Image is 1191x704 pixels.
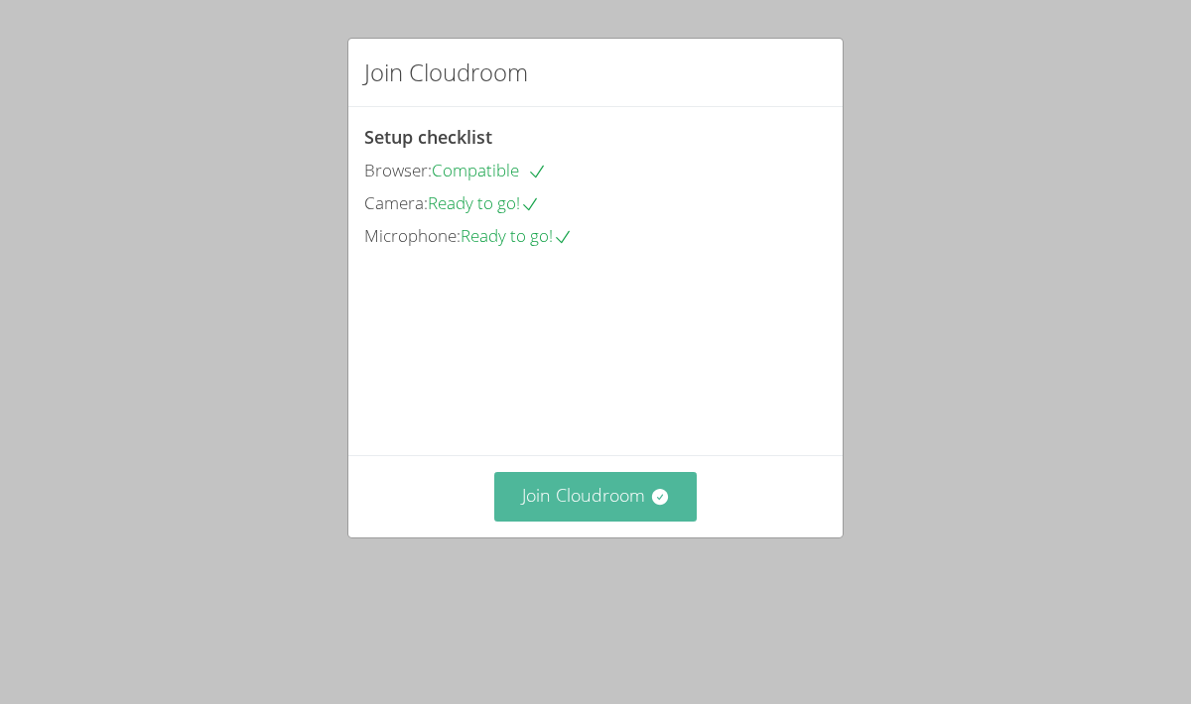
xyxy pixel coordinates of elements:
[494,472,698,521] button: Join Cloudroom
[461,224,573,247] span: Ready to go!
[428,191,540,214] span: Ready to go!
[364,55,528,90] h2: Join Cloudroom
[364,191,428,214] span: Camera:
[364,159,432,181] span: Browser:
[364,224,461,247] span: Microphone:
[432,159,547,181] span: Compatible
[364,125,492,149] span: Setup checklist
